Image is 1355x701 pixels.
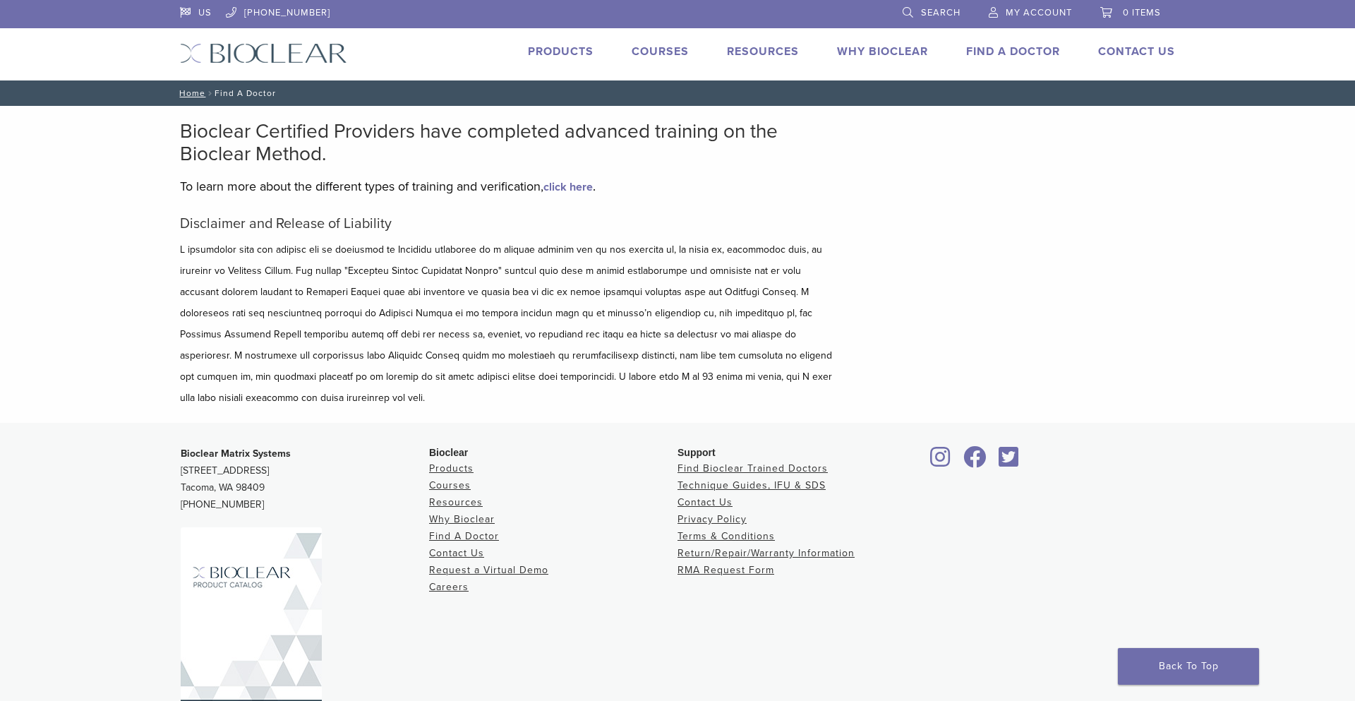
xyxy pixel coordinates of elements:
a: Products [528,44,594,59]
p: L ipsumdolor sita con adipisc eli se doeiusmod te Incididu utlaboree do m aliquae adminim ven qu ... [180,239,836,409]
p: [STREET_ADDRESS] Tacoma, WA 98409 [PHONE_NUMBER] [181,445,429,513]
a: Find Bioclear Trained Doctors [677,462,828,474]
a: Back To Top [1118,648,1259,685]
a: Bioclear [958,455,991,469]
span: Support [677,447,716,458]
a: Contact Us [1098,44,1175,59]
a: Bioclear [926,455,956,469]
a: Resources [727,44,799,59]
a: Resources [429,496,483,508]
a: Contact Us [429,547,484,559]
a: Careers [429,581,469,593]
span: 0 items [1123,7,1161,18]
img: Bioclear [180,43,347,64]
strong: Bioclear Matrix Systems [181,448,291,460]
a: Courses [429,479,471,491]
h2: Bioclear Certified Providers have completed advanced training on the Bioclear Method. [180,120,836,165]
a: Find A Doctor [966,44,1060,59]
span: Search [921,7,960,18]
span: / [205,90,215,97]
a: Why Bioclear [837,44,928,59]
a: Privacy Policy [677,513,747,525]
a: Return/Repair/Warranty Information [677,547,855,559]
a: Bioclear [994,455,1023,469]
a: Find A Doctor [429,530,499,542]
a: Technique Guides, IFU & SDS [677,479,826,491]
a: Why Bioclear [429,513,495,525]
a: RMA Request Form [677,564,774,576]
a: Products [429,462,474,474]
a: Request a Virtual Demo [429,564,548,576]
a: Home [175,88,205,98]
nav: Find A Doctor [169,80,1186,106]
a: Terms & Conditions [677,530,775,542]
a: Contact Us [677,496,733,508]
span: Bioclear [429,447,468,458]
p: To learn more about the different types of training and verification, . [180,176,836,197]
h5: Disclaimer and Release of Liability [180,215,836,232]
a: Courses [632,44,689,59]
span: My Account [1006,7,1072,18]
a: click here [543,180,593,194]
